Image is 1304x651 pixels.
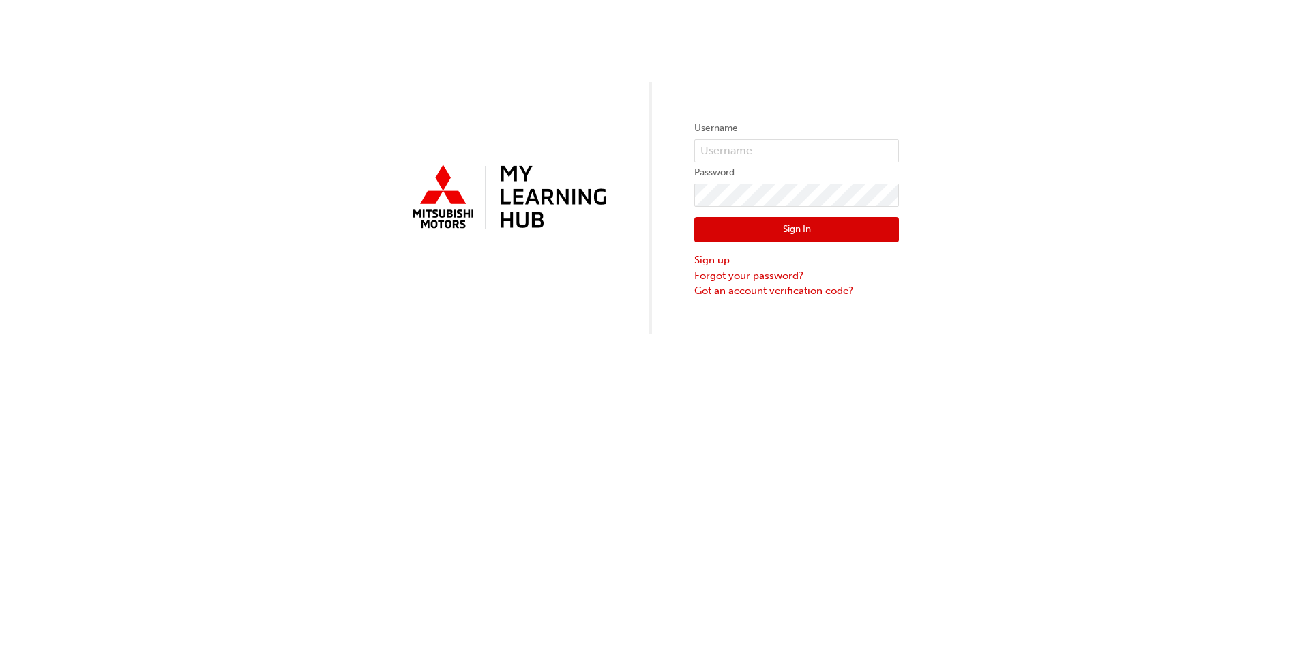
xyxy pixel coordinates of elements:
input: Username [694,139,899,162]
label: Password [694,164,899,181]
a: Got an account verification code? [694,283,899,299]
label: Username [694,120,899,136]
a: Forgot your password? [694,268,899,284]
img: mmal [405,159,610,237]
button: Sign In [694,217,899,243]
a: Sign up [694,252,899,268]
